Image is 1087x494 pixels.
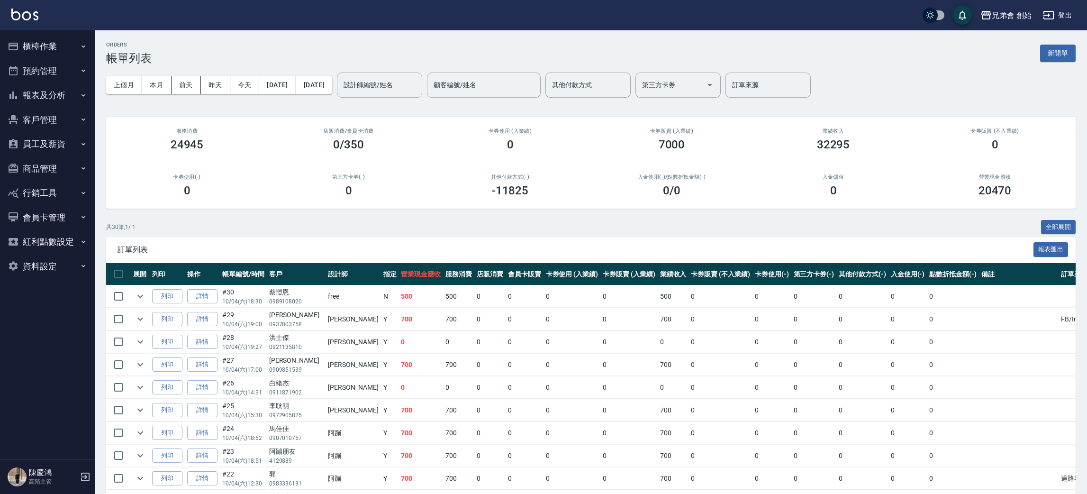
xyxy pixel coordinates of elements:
td: 0 [752,285,791,308]
th: 店販消費 [474,263,506,285]
button: 列印 [152,357,182,372]
td: 0 [600,285,658,308]
td: 700 [399,445,443,467]
p: 高階主管 [29,477,77,486]
button: expand row [133,403,147,417]
button: 上個月 [106,76,142,94]
button: 報表匯出 [1033,242,1069,257]
td: 0 [888,422,927,444]
button: 列印 [152,471,182,486]
td: 700 [443,467,474,490]
td: 0 [836,445,888,467]
button: 列印 [152,335,182,349]
td: 700 [658,399,689,421]
td: Y [381,422,399,444]
td: 阿蹦 [326,467,380,490]
p: 0983336131 [269,479,324,488]
div: 李耿明 [269,401,324,411]
td: 0 [752,467,791,490]
th: 客戶 [267,263,326,285]
button: 行銷工具 [4,181,91,205]
td: 0 [506,354,543,376]
div: 郭 [269,469,324,479]
td: 0 [927,376,979,399]
td: 0 [543,399,601,421]
p: 10/04 (六) 19:00 [222,320,264,329]
p: 10/04 (六) 19:27 [222,343,264,351]
button: 昨天 [201,76,230,94]
td: 0 [752,376,791,399]
div: 兄弟會 創始 [992,9,1032,21]
a: 詳情 [187,289,217,304]
td: 0 [836,308,888,330]
h3: 32295 [817,138,850,151]
button: 報表及分析 [4,83,91,108]
td: 0 [927,445,979,467]
td: #23 [220,445,267,467]
td: 0 [927,285,979,308]
td: 0 [399,331,443,353]
td: 0 [543,308,601,330]
p: 10/04 (六) 14:31 [222,388,264,397]
th: 指定 [381,263,399,285]
a: 詳情 [187,448,217,463]
td: 0 [543,285,601,308]
td: 0 [474,331,506,353]
td: 0 [927,399,979,421]
td: 阿蹦 [326,422,380,444]
td: 0 [836,376,888,399]
button: 列印 [152,403,182,418]
th: 備註 [979,263,1059,285]
td: 0 [474,376,506,399]
td: 0 [688,308,752,330]
h2: 店販消費 /會員卡消費 [279,128,418,134]
td: 700 [443,354,474,376]
h3: -11825 [492,184,529,197]
td: 0 [543,354,601,376]
td: 0 [543,467,601,490]
th: 會員卡販賣 [506,263,543,285]
td: 700 [443,422,474,444]
td: 700 [399,422,443,444]
td: 0 [888,331,927,353]
td: 0 [688,399,752,421]
td: 0 [791,308,837,330]
td: 0 [927,331,979,353]
td: 0 [888,467,927,490]
th: 操作 [185,263,220,285]
th: 入金使用(-) [888,263,927,285]
td: 0 [600,399,658,421]
td: 0 [791,422,837,444]
p: 10/04 (六) 18:51 [222,457,264,465]
td: 0 [658,331,689,353]
td: 0 [600,422,658,444]
td: #24 [220,422,267,444]
td: #27 [220,354,267,376]
td: 0 [600,308,658,330]
td: 0 [888,399,927,421]
th: 卡券販賣 (入業績) [600,263,658,285]
td: 0 [506,467,543,490]
p: 0937803758 [269,320,324,329]
td: 700 [399,354,443,376]
a: 報表匯出 [1033,245,1069,254]
td: 700 [658,445,689,467]
td: 0 [791,399,837,421]
td: 0 [543,376,601,399]
h2: 第三方卡券(-) [279,174,418,180]
button: 紅利點數設定 [4,229,91,254]
td: Y [381,354,399,376]
td: 700 [443,308,474,330]
td: 0 [752,399,791,421]
h3: 24945 [171,138,204,151]
img: Person [8,467,27,486]
h2: 卡券使用 (入業績) [441,128,580,134]
button: expand row [133,426,147,440]
td: [PERSON_NAME] [326,308,380,330]
td: 0 [888,308,927,330]
div: 馬佳佳 [269,424,324,434]
th: 其他付款方式(-) [836,263,888,285]
div: [PERSON_NAME] [269,310,324,320]
td: 0 [688,354,752,376]
td: [PERSON_NAME] [326,399,380,421]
